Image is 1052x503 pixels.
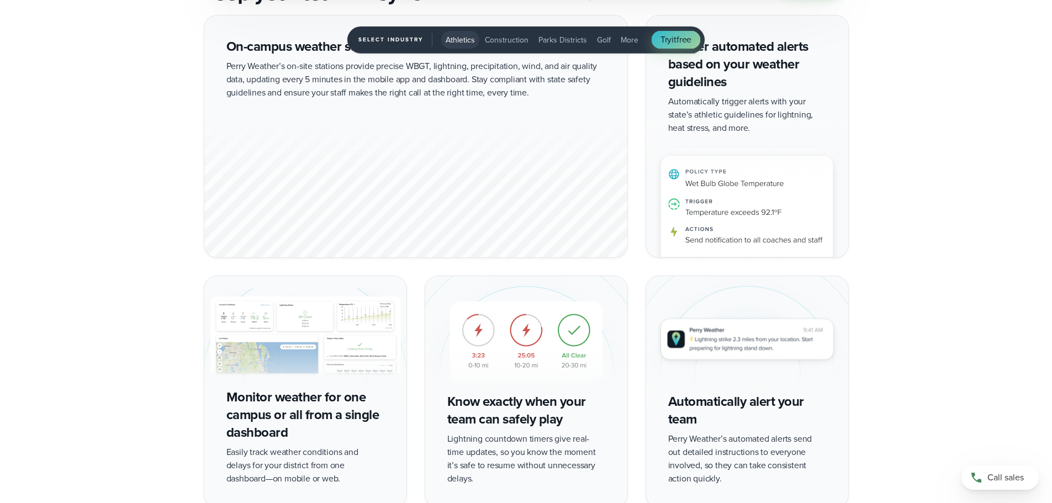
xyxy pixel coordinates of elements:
[446,34,475,46] span: Athletics
[616,31,643,49] button: More
[652,31,700,49] a: Tryitfree
[597,34,611,46] span: Golf
[480,31,533,49] button: Construction
[538,34,587,46] span: Parks Districts
[987,471,1024,484] span: Call sales
[441,31,479,49] button: Athletics
[485,34,528,46] span: Construction
[593,31,615,49] button: Golf
[961,465,1039,490] a: Call sales
[621,34,638,46] span: More
[534,31,591,49] button: Parks Districts
[660,33,691,46] span: Try free
[358,33,432,46] span: Select Industry
[672,33,676,46] span: it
